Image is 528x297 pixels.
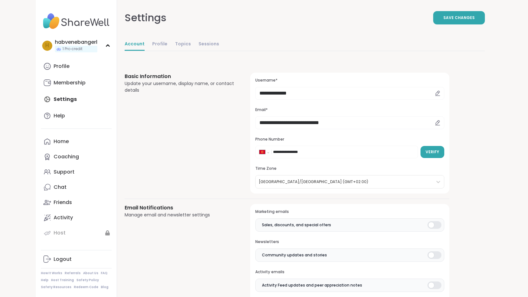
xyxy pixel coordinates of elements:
a: Blog [101,285,108,289]
h3: Activity emails [255,269,444,275]
a: Safety Policy [76,278,99,282]
a: Redeem Code [74,285,98,289]
a: Profile [41,59,112,74]
a: Chat [41,180,112,195]
a: Coaching [41,149,112,164]
span: Sales, discounts, and special offers [262,222,331,228]
h3: Username* [255,78,444,83]
a: Support [41,164,112,180]
img: ShareWell Nav Logo [41,10,112,32]
button: Save Changes [433,11,485,24]
span: Save Changes [443,15,475,21]
a: Help [41,108,112,123]
div: Manage email and newsletter settings [125,212,235,218]
div: habvenebangerl [55,39,97,46]
div: Help [54,112,65,119]
h3: Phone Number [255,137,444,142]
h3: Newsletters [255,239,444,245]
a: Logout [41,252,112,267]
div: Profile [54,63,69,70]
div: Activity [54,214,73,221]
a: Home [41,134,112,149]
span: 1 Pro credit [62,46,82,52]
a: Safety Resources [41,285,71,289]
a: Help [41,278,49,282]
div: Friends [54,199,72,206]
span: Community updates and stories [262,252,327,258]
span: h [45,42,49,50]
div: Settings [125,10,166,25]
div: Membership [54,79,86,86]
div: Coaching [54,153,79,160]
a: Activity [41,210,112,225]
a: Membership [41,75,112,90]
a: Topics [175,38,191,51]
h3: Email Notifications [125,204,235,212]
a: Friends [41,195,112,210]
h3: Basic Information [125,73,235,80]
div: Logout [54,256,72,263]
a: Referrals [65,271,81,275]
span: Activity Feed updates and peer appreciation notes [262,282,362,288]
a: Sessions [199,38,219,51]
h3: Marketing emails [255,209,444,214]
a: Host [41,225,112,241]
a: FAQ [101,271,108,275]
div: Update your username, display name, or contact details [125,80,235,94]
span: Verify [426,149,439,155]
a: About Us [83,271,98,275]
a: How It Works [41,271,62,275]
a: Account [125,38,145,51]
div: Home [54,138,69,145]
button: Verify [420,146,444,158]
a: Profile [152,38,167,51]
a: Host Training [51,278,74,282]
div: Support [54,168,75,175]
h3: Email* [255,107,444,113]
h3: Time Zone [255,166,444,171]
div: Chat [54,184,67,191]
div: Host [54,229,66,236]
